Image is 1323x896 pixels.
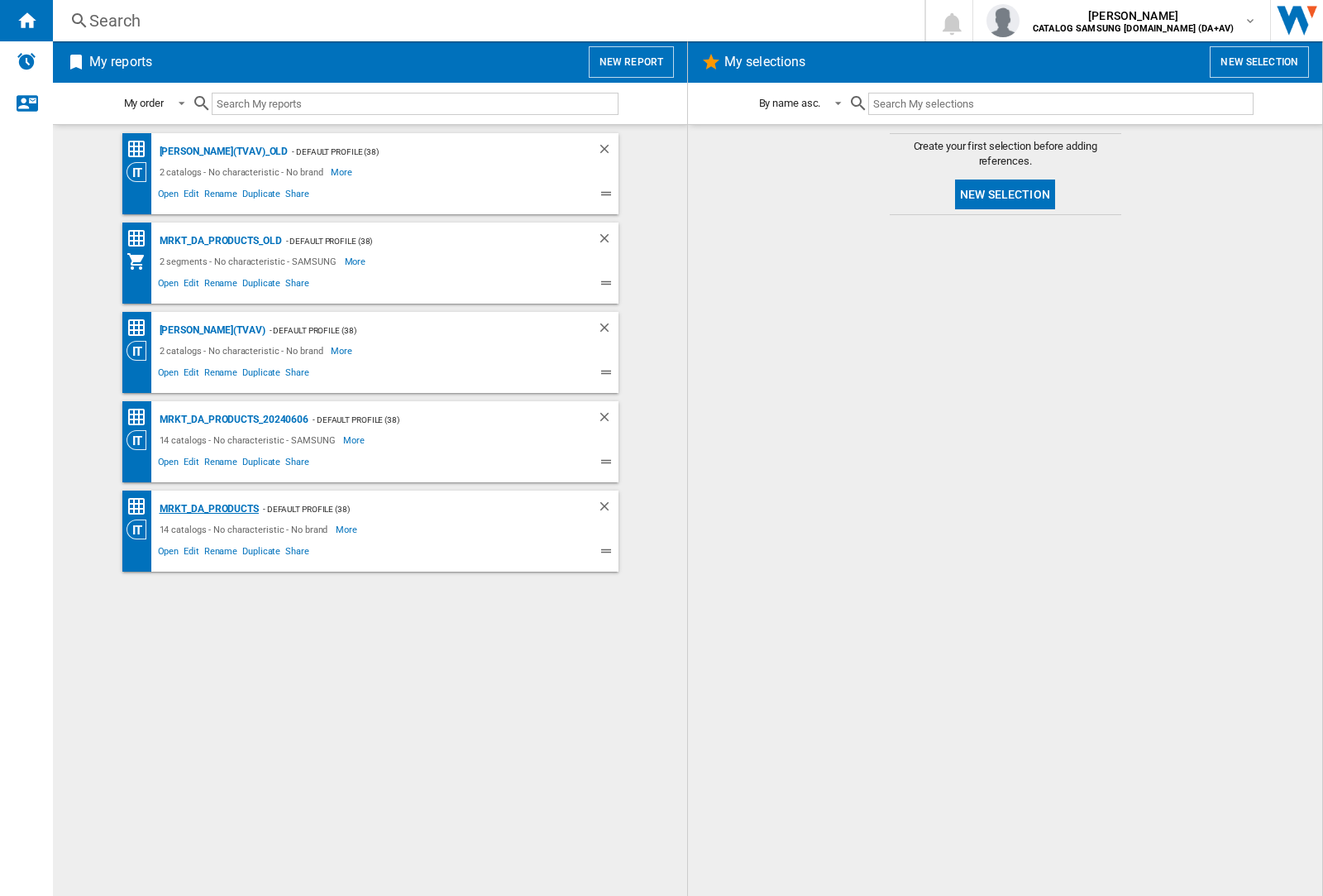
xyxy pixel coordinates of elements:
[597,499,619,520] div: Delete
[155,365,182,385] span: Open
[127,139,155,160] div: Price Matrix
[345,252,369,271] span: More
[127,407,155,428] div: Price Matrix
[597,320,619,341] div: Delete
[202,365,240,385] span: Rename
[155,276,182,295] span: Open
[240,454,283,474] span: Duplicate
[283,544,312,563] span: Share
[597,231,619,252] div: Delete
[283,365,312,385] span: Share
[127,520,155,539] div: Category View
[155,410,309,430] div: MRKT_DA_PRODUCTS_20240606
[155,252,345,271] div: 2 segments - No characteristic - SAMSUNG
[1210,46,1309,78] button: New selection
[890,139,1121,169] span: Create your first selection before adding references.
[331,162,355,182] span: More
[283,454,312,474] span: Share
[986,4,1020,37] img: profile.jpg
[155,341,332,361] div: 2 catalogs - No characteristic - No brand
[155,186,182,206] span: Open
[127,228,155,249] div: Price Matrix
[155,520,337,539] div: 14 catalogs - No characteristic - No brand
[17,51,36,71] img: alerts-logo.svg
[259,499,564,520] div: - Default profile (38)
[240,544,283,563] span: Duplicate
[202,186,240,206] span: Rename
[155,454,182,474] span: Open
[155,141,289,162] div: [PERSON_NAME](TVAV)_old
[181,365,202,385] span: Edit
[155,320,265,341] div: [PERSON_NAME](TVAV)
[283,186,312,206] span: Share
[181,454,202,474] span: Edit
[597,410,619,430] div: Delete
[868,93,1253,115] input: Search My selections
[202,544,240,563] span: Rename
[181,544,202,563] span: Edit
[1033,23,1234,34] b: CATALOG SAMSUNG [DOMAIN_NAME] (DA+AV)
[127,162,155,182] div: Category View
[331,341,355,361] span: More
[288,141,563,162] div: - Default profile (38)
[155,544,182,563] span: Open
[212,93,619,115] input: Search My reports
[1033,7,1234,24] span: [PERSON_NAME]
[89,9,881,32] div: Search
[283,276,312,295] span: Share
[155,430,344,450] div: 14 catalogs - No characteristic - SAMSUNG
[181,186,202,206] span: Edit
[597,141,619,162] div: Delete
[336,520,360,539] span: More
[282,231,564,252] div: - Default profile (38)
[127,430,155,450] div: Category View
[181,276,202,295] span: Edit
[308,410,563,430] div: - Default profile (38)
[240,365,283,385] span: Duplicate
[721,46,809,78] h2: My selections
[127,318,155,338] div: Price Matrix
[589,46,674,78] button: New report
[127,496,155,517] div: Price Matrix
[759,97,821,109] div: By name asc.
[343,430,367,450] span: More
[155,162,332,182] div: 2 catalogs - No characteristic - No brand
[86,46,155,78] h2: My reports
[124,97,164,109] div: My order
[202,454,240,474] span: Rename
[265,320,564,341] div: - Default profile (38)
[127,341,155,361] div: Category View
[955,180,1055,209] button: New selection
[155,231,282,252] div: MRKT_DA_PRODUCTS_OLD
[202,276,240,295] span: Rename
[127,252,155,271] div: My Assortment
[240,186,283,206] span: Duplicate
[240,276,283,295] span: Duplicate
[155,499,259,520] div: MRKT_DA_PRODUCTS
